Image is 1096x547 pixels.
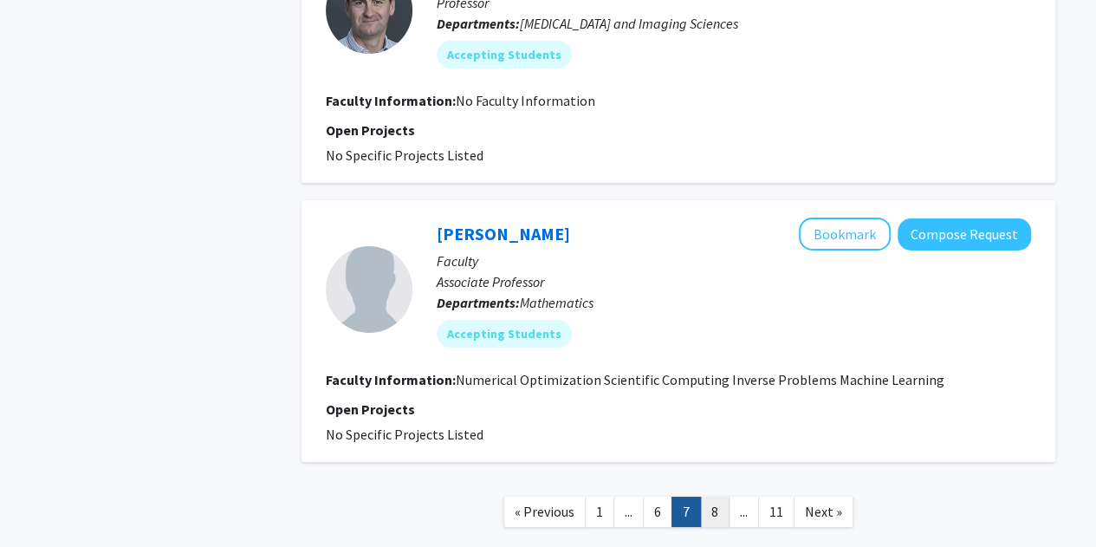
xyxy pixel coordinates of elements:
[898,218,1031,251] button: Compose Request to Lars Ruthotto
[437,41,572,68] mat-chip: Accepting Students
[585,497,614,527] a: 1
[437,251,1031,271] p: Faculty
[437,15,520,32] b: Departments:
[515,503,574,520] span: « Previous
[326,371,456,388] b: Faculty Information:
[326,399,1031,420] p: Open Projects
[437,223,570,244] a: [PERSON_NAME]
[456,371,944,388] fg-read-more: Numerical Optimization Scientific Computing Inverse Problems Machine Learning
[326,147,483,164] span: No Specific Projects Listed
[520,15,738,32] span: [MEDICAL_DATA] and Imaging Sciences
[799,218,891,251] button: Add Lars Ruthotto to Bookmarks
[437,320,572,348] mat-chip: Accepting Students
[503,497,586,527] a: Previous
[758,497,794,527] a: 11
[671,497,701,527] a: 7
[643,497,672,527] a: 6
[794,497,853,527] a: Next
[437,294,520,311] b: Departments:
[326,92,456,109] b: Faculty Information:
[520,294,593,311] span: Mathematics
[326,426,483,443] span: No Specific Projects Listed
[625,503,632,520] span: ...
[437,271,1031,292] p: Associate Professor
[700,497,730,527] a: 8
[326,120,1031,140] p: Open Projects
[740,503,748,520] span: ...
[456,92,595,109] span: No Faculty Information
[13,469,74,534] iframe: Chat
[805,503,842,520] span: Next »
